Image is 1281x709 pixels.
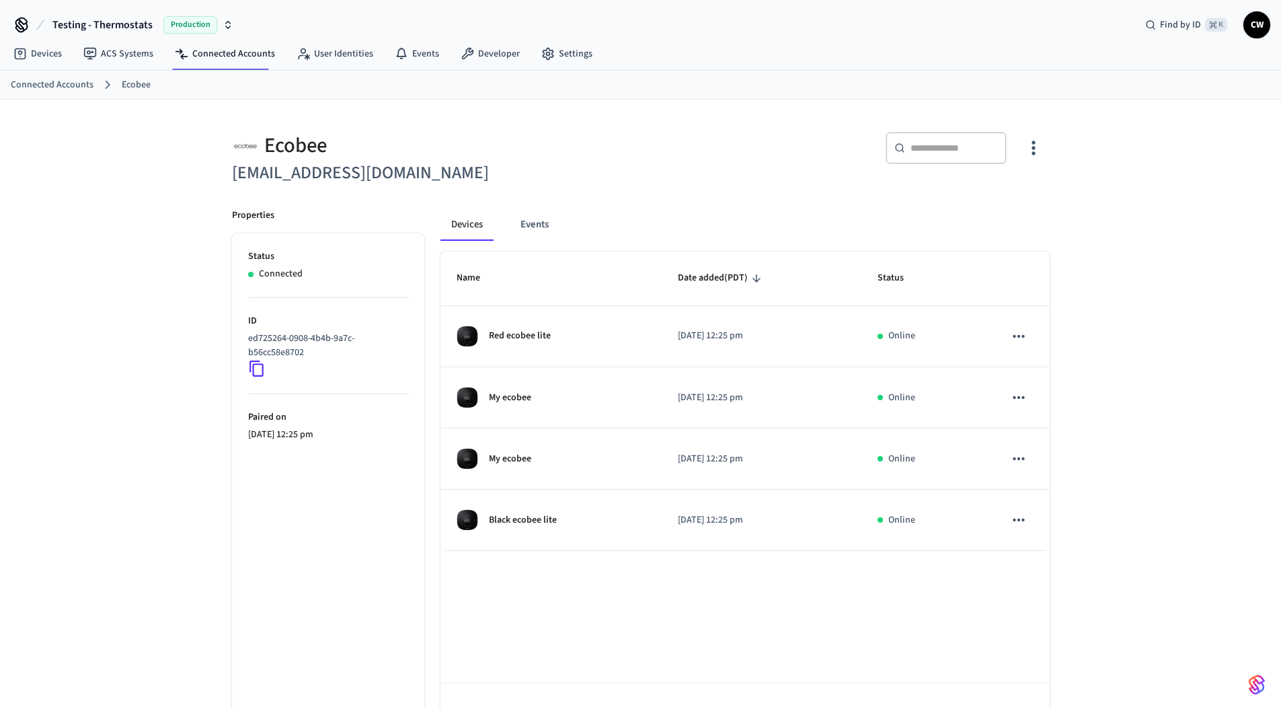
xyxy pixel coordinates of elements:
a: User Identities [286,42,384,66]
img: SeamLogoGradient.69752ec5.svg [1249,674,1265,696]
a: Devices [3,42,73,66]
span: CW [1245,13,1269,37]
a: Settings [531,42,603,66]
h6: [EMAIL_ADDRESS][DOMAIN_NAME] [232,159,633,187]
p: Online [888,513,915,527]
p: Status [248,250,408,264]
p: Online [888,391,915,405]
span: Testing - Thermostats [52,17,153,33]
a: ACS Systems [73,42,164,66]
p: Online [888,452,915,466]
p: [DATE] 12:25 pm [678,329,846,343]
p: [DATE] 12:25 pm [678,452,846,466]
img: ecobee_logo_square [232,132,259,159]
span: Name [457,268,498,289]
a: Connected Accounts [164,42,286,66]
img: ecobee_lite_3 [457,326,478,347]
p: ID [248,314,408,328]
p: [DATE] 12:25 pm [678,513,846,527]
a: Ecobee [122,78,151,92]
a: Connected Accounts [11,78,93,92]
p: Online [888,329,915,343]
span: Date added(PDT) [678,268,765,289]
a: Events [384,42,450,66]
p: [DATE] 12:25 pm [248,428,408,442]
table: sticky table [440,252,1050,551]
div: Find by ID⌘ K [1134,13,1238,37]
a: Developer [450,42,531,66]
button: Events [510,209,559,241]
p: [DATE] 12:25 pm [678,391,846,405]
img: ecobee_lite_3 [457,448,478,470]
div: Ecobee [232,132,633,159]
span: ⌘ K [1205,18,1227,32]
div: connected account tabs [440,209,1050,241]
button: CW [1243,11,1270,38]
span: Production [163,16,217,34]
p: Black ecobee lite [489,513,557,527]
p: My ecobee [489,452,531,466]
span: Find by ID [1160,18,1201,32]
img: ecobee_lite_3 [457,509,478,531]
button: Devices [440,209,494,241]
p: Connected [259,267,303,281]
span: Status [878,268,921,289]
img: ecobee_lite_3 [457,387,478,408]
p: ed725264-0908-4b4b-9a7c-b56cc58e8702 [248,332,403,360]
p: Paired on [248,410,408,424]
p: Red ecobee lite [489,329,551,343]
p: Properties [232,209,274,223]
p: My ecobee [489,391,531,405]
